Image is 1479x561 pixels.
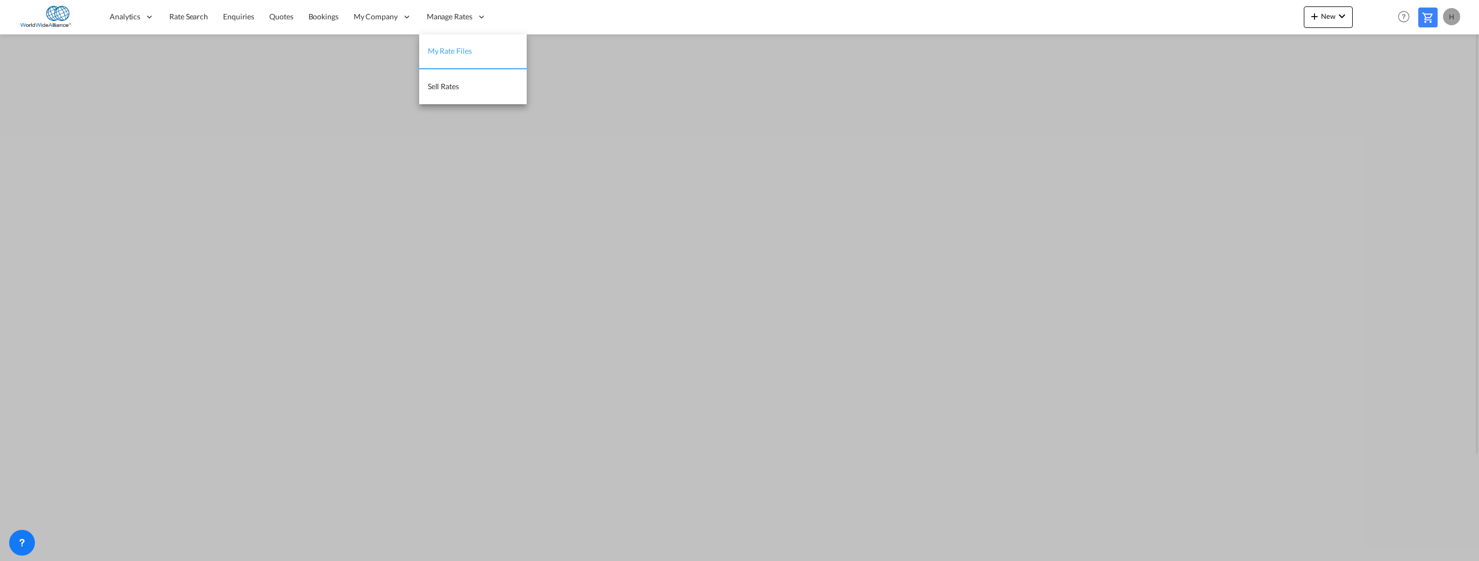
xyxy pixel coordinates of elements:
[1443,8,1460,25] div: H
[428,46,472,55] span: My Rate Files
[354,11,398,22] span: My Company
[427,11,472,22] span: Manage Rates
[308,12,339,21] span: Bookings
[419,34,527,69] a: My Rate Files
[16,5,89,29] img: ccb731808cb111f0a964a961340171cb.png
[1336,10,1348,23] md-icon: icon-chevron-down
[1308,10,1321,23] md-icon: icon-plus 400-fg
[419,69,527,104] a: Sell Rates
[223,12,254,21] span: Enquiries
[1308,12,1348,20] span: New
[428,82,459,91] span: Sell Rates
[110,11,140,22] span: Analytics
[1395,8,1418,27] div: Help
[1395,8,1413,26] span: Help
[1304,6,1353,28] button: icon-plus 400-fgNewicon-chevron-down
[269,12,293,21] span: Quotes
[169,12,208,21] span: Rate Search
